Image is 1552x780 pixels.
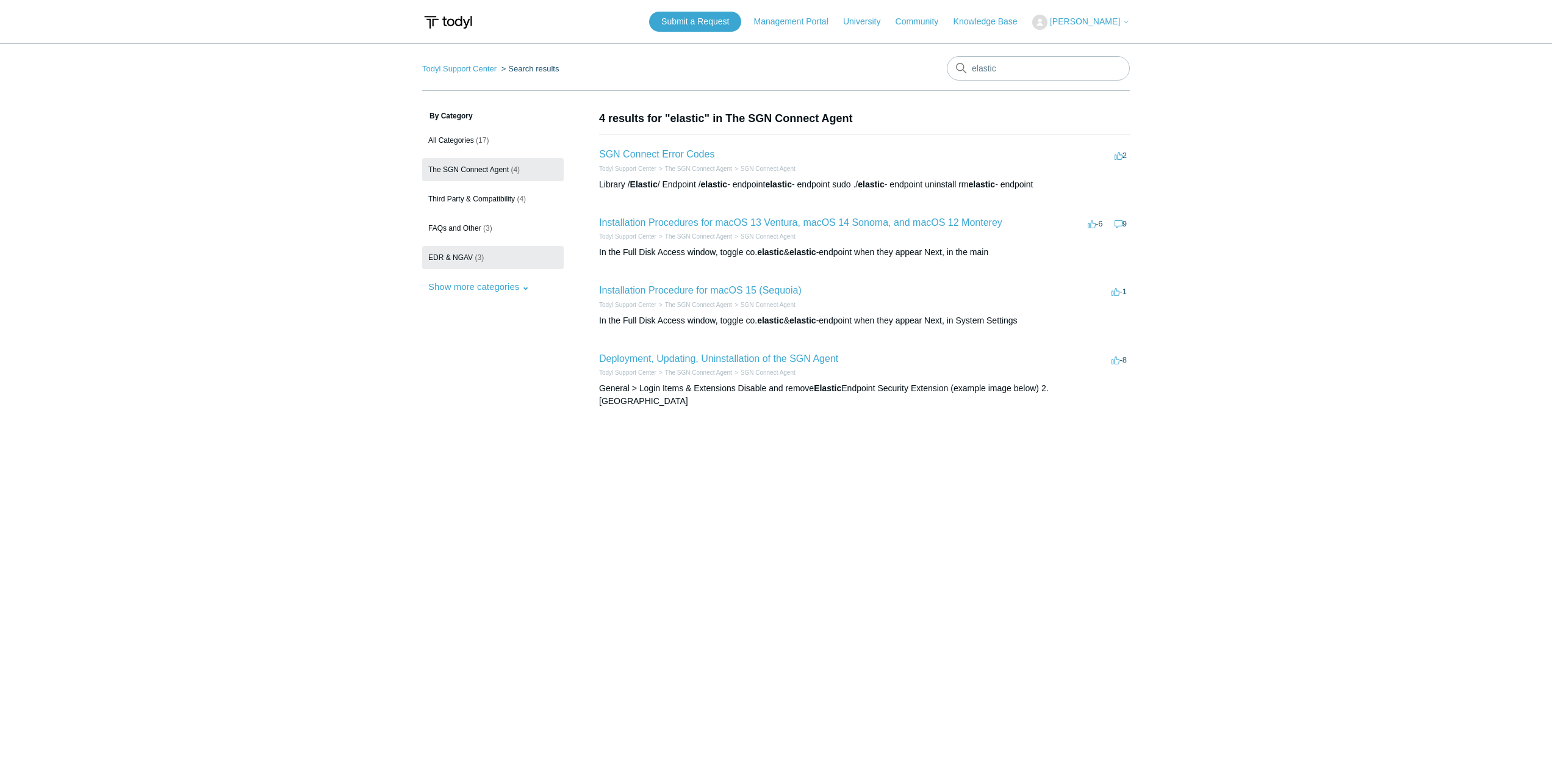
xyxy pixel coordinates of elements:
[422,64,497,73] a: Todyl Support Center
[732,300,796,309] li: SGN Connect Agent
[599,149,714,159] a: SGN Connect Error Codes
[499,64,559,73] li: Search results
[599,233,656,240] a: Todyl Support Center
[665,233,732,240] a: The SGN Connect Agent
[475,253,484,262] span: (3)
[896,15,951,28] a: Community
[428,165,509,174] span: The SGN Connect Agent
[422,217,564,240] a: FAQs and Other (3)
[814,383,841,393] em: Elastic
[422,158,564,181] a: The SGN Connect Agent (4)
[599,246,1130,259] div: In the Full Disk Access window, toggle co. & -endpoint when they appear Next, in the main
[656,368,732,377] li: The SGN Connect Agent
[858,179,885,189] em: elastic
[599,165,656,172] a: Todyl Support Center
[422,11,474,34] img: Todyl Support Center Help Center home page
[599,382,1130,408] div: General > Login Items & Extensions Disable and remove Endpoint Security Extension (example image ...
[1115,151,1127,160] span: 2
[1115,219,1127,228] span: 9
[599,164,656,173] li: Todyl Support Center
[422,246,564,269] a: EDR & NGAV (3)
[599,232,656,241] li: Todyl Support Center
[665,302,732,308] a: The SGN Connect Agent
[741,165,796,172] a: SGN Connect Agent
[656,164,732,173] li: The SGN Connect Agent
[599,302,656,308] a: Todyl Support Center
[1032,15,1130,30] button: [PERSON_NAME]
[476,136,489,145] span: (17)
[947,56,1130,81] input: Search
[741,302,796,308] a: SGN Connect Agent
[422,187,564,211] a: Third Party & Compatibility (4)
[511,165,520,174] span: (4)
[599,314,1130,327] div: In the Full Disk Access window, toggle co. & -endpoint when they appear Next, in System Settings
[428,136,474,145] span: All Categories
[428,224,481,233] span: FAQs and Other
[599,110,1130,127] h1: 4 results for "elastic" in The SGN Connect Agent
[765,179,792,189] em: elastic
[422,129,564,152] a: All Categories (17)
[428,253,473,262] span: EDR & NGAV
[599,285,802,295] a: Installation Procedure for macOS 15 (Sequoia)
[789,316,816,325] em: elastic
[630,179,658,189] em: Elastic
[422,275,536,298] button: Show more categories
[701,179,728,189] em: elastic
[754,15,841,28] a: Management Portal
[1050,16,1120,26] span: [PERSON_NAME]
[649,12,741,32] a: Submit a Request
[665,369,732,376] a: The SGN Connect Agent
[665,165,732,172] a: The SGN Connect Agent
[656,300,732,309] li: The SGN Connect Agent
[422,110,564,121] h3: By Category
[757,316,784,325] em: elastic
[599,300,656,309] li: Todyl Support Center
[757,247,784,257] em: elastic
[517,195,526,203] span: (4)
[599,369,656,376] a: Todyl Support Center
[483,224,492,233] span: (3)
[599,217,1002,228] a: Installation Procedures for macOS 13 Ventura, macOS 14 Sonoma, and macOS 12 Monterey
[732,368,796,377] li: SGN Connect Agent
[599,178,1130,191] div: Library / / Endpoint / - endpoint - endpoint sudo ./ - endpoint uninstall rm - endpoint
[1112,287,1127,296] span: -1
[1088,219,1103,228] span: -6
[732,164,796,173] li: SGN Connect Agent
[843,15,893,28] a: University
[428,195,515,203] span: Third Party & Compatibility
[656,232,732,241] li: The SGN Connect Agent
[954,15,1030,28] a: Knowledge Base
[422,64,499,73] li: Todyl Support Center
[741,369,796,376] a: SGN Connect Agent
[599,353,838,364] a: Deployment, Updating, Uninstallation of the SGN Agent
[1112,355,1127,364] span: -8
[599,368,656,377] li: Todyl Support Center
[741,233,796,240] a: SGN Connect Agent
[732,232,796,241] li: SGN Connect Agent
[969,179,996,189] em: elastic
[789,247,816,257] em: elastic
